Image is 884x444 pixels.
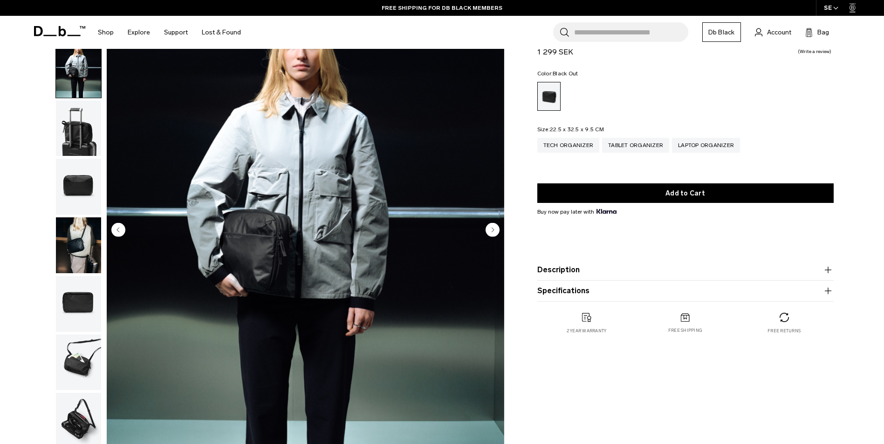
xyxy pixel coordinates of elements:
a: Write a review [798,49,831,54]
a: Lost & Found [202,16,241,49]
span: Buy now pay later with [537,208,617,216]
legend: Size: [537,127,604,132]
button: Add to Cart [537,183,834,203]
span: Bag [817,27,829,37]
img: {"height" => 20, "alt" => "Klarna"} [596,209,617,214]
span: Black Out [553,70,578,77]
a: Tablet Organizer [602,138,669,153]
p: Free shipping [668,327,702,334]
a: Black Out [537,82,561,111]
a: Laptop Organizer [672,138,740,153]
a: FREE SHIPPING FOR DB BLACK MEMBERS [382,4,502,12]
button: Previous slide [111,222,125,238]
p: 2 year warranty [567,328,607,334]
button: Specifications [537,285,834,296]
a: Account [755,27,791,38]
span: 22.5 x 32.5 x 9.5 CM [550,126,604,133]
img: Ramverk Tablet Organizer Black Out [56,217,101,273]
button: Bag [805,27,829,38]
span: 1 299 SEK [537,47,573,56]
img: Ramverk Tablet Organizer Black Out [56,159,101,215]
button: Ramverk Tablet Organizer Black Out [55,41,102,98]
img: Ramverk Tablet Organizer Black Out [56,276,101,332]
nav: Main Navigation [91,16,248,49]
span: Account [767,27,791,37]
p: Free returns [768,328,801,334]
legend: Color: [537,71,578,76]
button: Description [537,264,834,276]
button: Next slide [486,222,500,238]
a: Support [164,16,188,49]
button: Ramverk Tablet Organizer Black Out [55,217,102,274]
button: Ramverk Tablet Organizer Black Out [55,158,102,215]
img: Ramverk Tablet Organizer Black Out [56,101,101,156]
a: Tech Organizer [537,138,600,153]
img: Ramverk Tablet Organizer Black Out [56,335,101,390]
img: Ramverk Tablet Organizer Black Out [56,42,101,98]
a: Explore [128,16,150,49]
a: Shop [98,16,114,49]
button: Ramverk Tablet Organizer Black Out [55,100,102,157]
button: Ramverk Tablet Organizer Black Out [55,276,102,332]
a: Db Black [702,22,741,42]
button: Ramverk Tablet Organizer Black Out [55,334,102,391]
